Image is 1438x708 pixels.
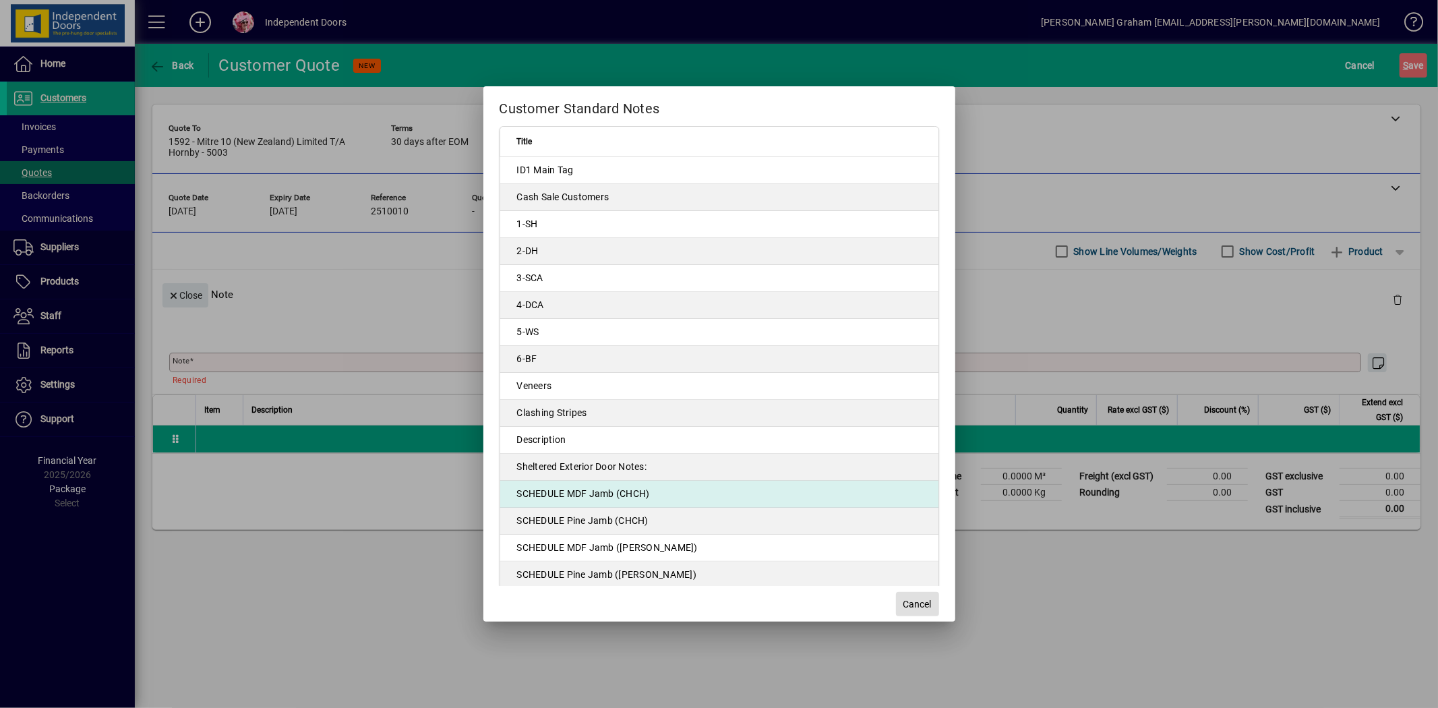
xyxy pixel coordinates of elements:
[517,134,533,149] span: Title
[500,184,938,211] td: Cash Sale Customers
[500,265,938,292] td: 3-SCA
[500,319,938,346] td: 5-WS
[500,481,938,508] td: SCHEDULE MDF Jamb (CHCH)
[500,454,938,481] td: Sheltered Exterior Door Notes:
[500,157,938,184] td: ID1 Main Tag
[500,292,938,319] td: 4-DCA
[500,508,938,535] td: SCHEDULE Pine Jamb (CHCH)
[500,427,938,454] td: Description
[500,373,938,400] td: Veneers
[903,597,932,612] span: Cancel
[500,211,938,238] td: 1-SH
[483,86,955,125] h2: Customer Standard Notes
[500,535,938,562] td: SCHEDULE MDF Jamb ([PERSON_NAME])
[500,400,938,427] td: Clashing Stripes
[896,592,939,616] button: Cancel
[500,562,938,589] td: SCHEDULE Pine Jamb ([PERSON_NAME])
[500,238,938,265] td: 2-DH
[500,346,938,373] td: 6-BF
